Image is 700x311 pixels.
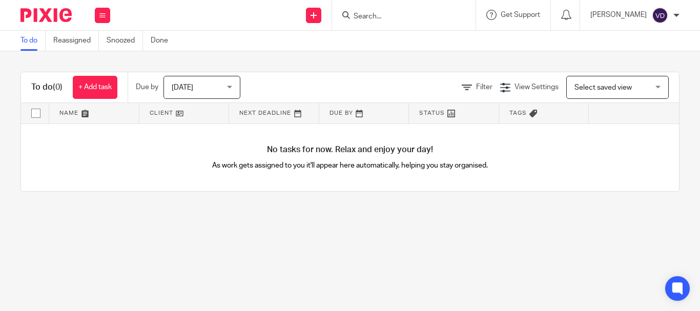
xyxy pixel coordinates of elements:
span: Select saved view [574,84,632,91]
input: Search [353,12,445,22]
a: To do [20,31,46,51]
p: Due by [136,82,158,92]
span: (0) [53,83,63,91]
p: [PERSON_NAME] [590,10,647,20]
a: Reassigned [53,31,99,51]
a: Snoozed [107,31,143,51]
a: + Add task [73,76,117,99]
h1: To do [31,82,63,93]
span: [DATE] [172,84,193,91]
span: Filter [476,84,492,91]
img: Pixie [20,8,72,22]
p: As work gets assigned to you it'll appear here automatically, helping you stay organised. [186,160,514,171]
h4: No tasks for now. Relax and enjoy your day! [21,144,679,155]
span: Get Support [501,11,540,18]
a: Done [151,31,176,51]
span: View Settings [514,84,559,91]
img: svg%3E [652,7,668,24]
span: Tags [509,110,527,116]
